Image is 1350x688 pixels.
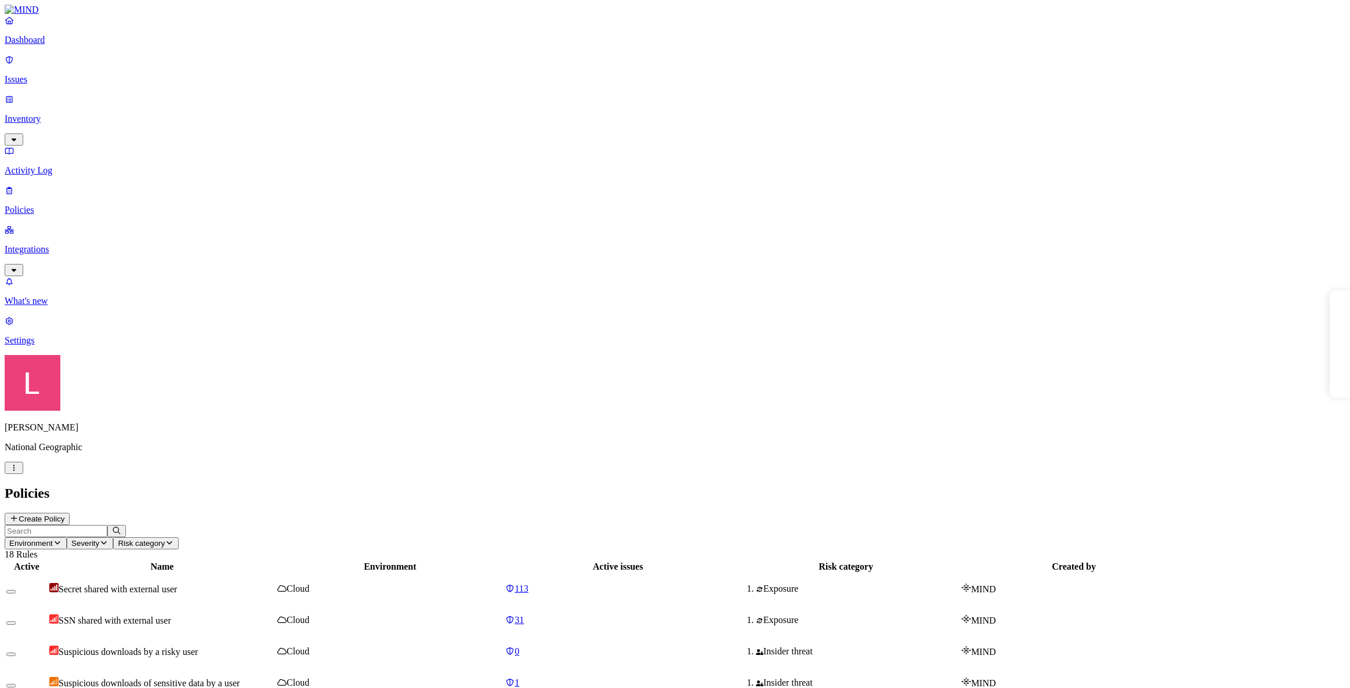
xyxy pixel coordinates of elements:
a: 0 [505,646,730,657]
span: 18 Rules [5,549,37,559]
a: 1 [505,678,730,688]
img: severity-medium [49,677,59,686]
span: MIND [971,647,996,657]
a: Integrations [5,224,1345,274]
p: National Geographic [5,442,1345,452]
span: Environment [9,539,53,548]
span: Cloud [287,584,309,593]
span: Cloud [287,615,309,625]
span: 1 [515,678,519,687]
span: MIND [971,615,996,625]
a: Activity Log [5,146,1345,176]
a: Inventory [5,94,1345,144]
p: Issues [5,74,1345,85]
p: Integrations [5,244,1345,255]
span: Cloud [287,678,309,687]
a: What's new [5,276,1345,306]
a: Dashboard [5,15,1345,45]
img: severity-high [49,646,59,655]
span: 113 [515,584,528,593]
span: Secret shared with external user [59,584,177,594]
div: Environment [277,562,503,572]
a: 31 [505,615,730,625]
span: Suspicious downloads by a risky user [59,647,198,657]
div: Active issues [505,562,730,572]
span: SSN shared with external user [59,615,171,625]
div: Insider threat [756,646,959,657]
input: Search [5,525,107,537]
p: Activity Log [5,165,1345,176]
div: Exposure [756,615,959,625]
a: Policies [5,185,1345,215]
button: Create Policy [5,513,70,525]
img: mind-logo-icon [961,583,971,592]
p: [PERSON_NAME] [5,422,1345,433]
span: MIND [971,584,996,594]
img: mind-logo-icon [961,677,971,686]
div: Risk category [733,562,959,572]
span: 0 [515,646,519,656]
a: Issues [5,55,1345,85]
img: MIND [5,5,39,15]
a: Settings [5,316,1345,346]
span: Risk category [118,539,165,548]
span: Severity [71,539,99,548]
span: Suspicious downloads of sensitive data by a user [59,678,240,688]
p: What's new [5,296,1345,306]
span: MIND [971,678,996,688]
span: Cloud [287,646,309,656]
img: severity-high [49,614,59,624]
a: MIND [5,5,1345,15]
img: severity-critical [49,583,59,592]
p: Policies [5,205,1345,215]
p: Inventory [5,114,1345,124]
p: Settings [5,335,1345,346]
p: Dashboard [5,35,1345,45]
a: 113 [505,584,730,594]
div: Name [49,562,275,572]
img: mind-logo-icon [961,614,971,624]
div: Active [6,562,47,572]
img: mind-logo-icon [961,646,971,655]
div: Exposure [756,584,959,594]
h2: Policies [5,486,1345,501]
span: 31 [515,615,524,625]
div: Insider threat [756,678,959,688]
div: Created by [961,562,1187,572]
img: Landen Brown [5,355,60,411]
